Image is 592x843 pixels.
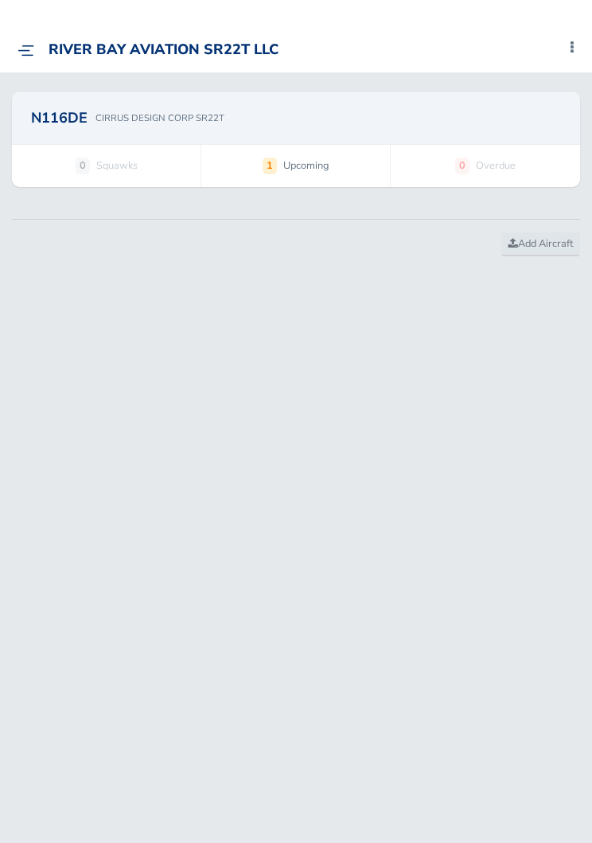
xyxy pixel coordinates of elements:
span: Upcoming [283,158,329,174]
strong: 0 [76,158,90,174]
a: N116DE CIRRUS DESIGN CORP SR22T 0 Squawks 1 Upcoming 0 Overdue [12,92,580,187]
strong: 1 [263,158,277,174]
span: Squawks [96,158,138,174]
p: CIRRUS DESIGN CORP SR22T [95,111,224,125]
img: menu_img [18,45,34,57]
div: RIVER BAY AVIATION SR22T LLC [49,41,278,59]
span: Add Aircraft [508,236,573,251]
strong: 0 [455,158,469,174]
a: Add Aircraft [501,232,580,256]
span: Overdue [476,158,516,174]
h2: N116DE [31,111,88,125]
